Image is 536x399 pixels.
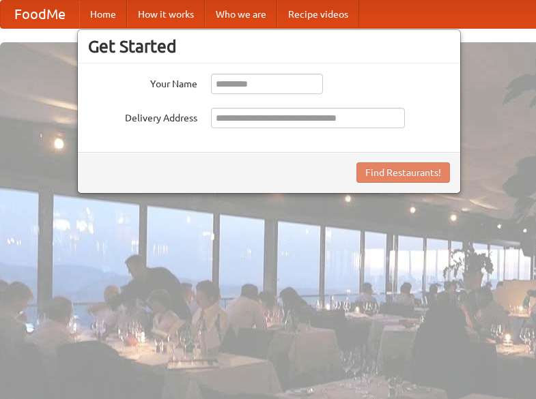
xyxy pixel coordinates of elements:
[356,162,450,183] button: Find Restaurants!
[88,74,197,91] label: Your Name
[277,1,359,28] a: Recipe videos
[1,1,79,28] a: FoodMe
[88,108,197,125] label: Delivery Address
[88,36,450,57] h3: Get Started
[127,1,205,28] a: How it works
[79,1,127,28] a: Home
[205,1,277,28] a: Who we are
